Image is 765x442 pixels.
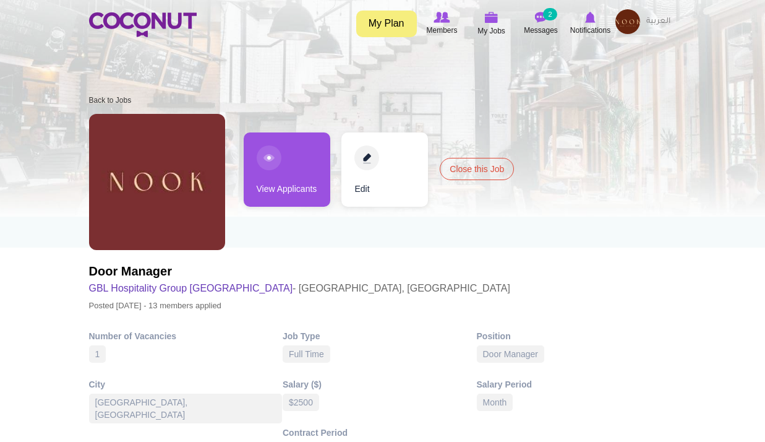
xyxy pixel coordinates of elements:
div: [GEOGRAPHIC_DATA], [GEOGRAPHIC_DATA] [89,394,283,423]
a: My Jobs My Jobs [467,9,516,38]
img: Home [89,12,197,37]
div: $2500 [283,394,319,411]
small: 2 [543,8,557,20]
div: Position [477,330,671,342]
div: 1 [89,345,106,363]
div: Job Type [283,330,477,342]
img: My Jobs [485,12,498,23]
a: Close this Job [440,158,514,180]
span: Members [426,24,457,37]
span: Messages [524,24,558,37]
a: Notifications Notifications [566,9,615,38]
h2: Door Manager [89,262,510,280]
a: Browse Members Members [417,9,467,38]
img: Notifications [585,12,596,23]
a: العربية [640,9,677,34]
a: View Applicants [244,132,330,207]
p: Posted [DATE] - 13 members applied [89,297,510,314]
a: Edit [341,132,428,207]
div: Number of Vacancies [89,330,283,342]
h3: - [GEOGRAPHIC_DATA], [GEOGRAPHIC_DATA] [89,280,510,297]
div: Full Time [283,345,330,363]
div: Salary Period [477,378,671,391]
div: Door Manager [477,345,545,363]
div: Contract Period [283,427,477,439]
span: My Jobs [477,25,505,37]
img: Messages [535,12,547,23]
a: Messages Messages 2 [516,9,566,38]
a: GBL Hospitality Group [GEOGRAPHIC_DATA] [89,283,293,293]
span: Notifications [570,24,610,37]
div: City [89,378,283,391]
a: My Plan [356,11,417,37]
a: Back to Jobs [89,96,132,105]
img: Browse Members [434,12,450,23]
div: Salary ($) [283,378,477,391]
div: Month [477,394,513,411]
